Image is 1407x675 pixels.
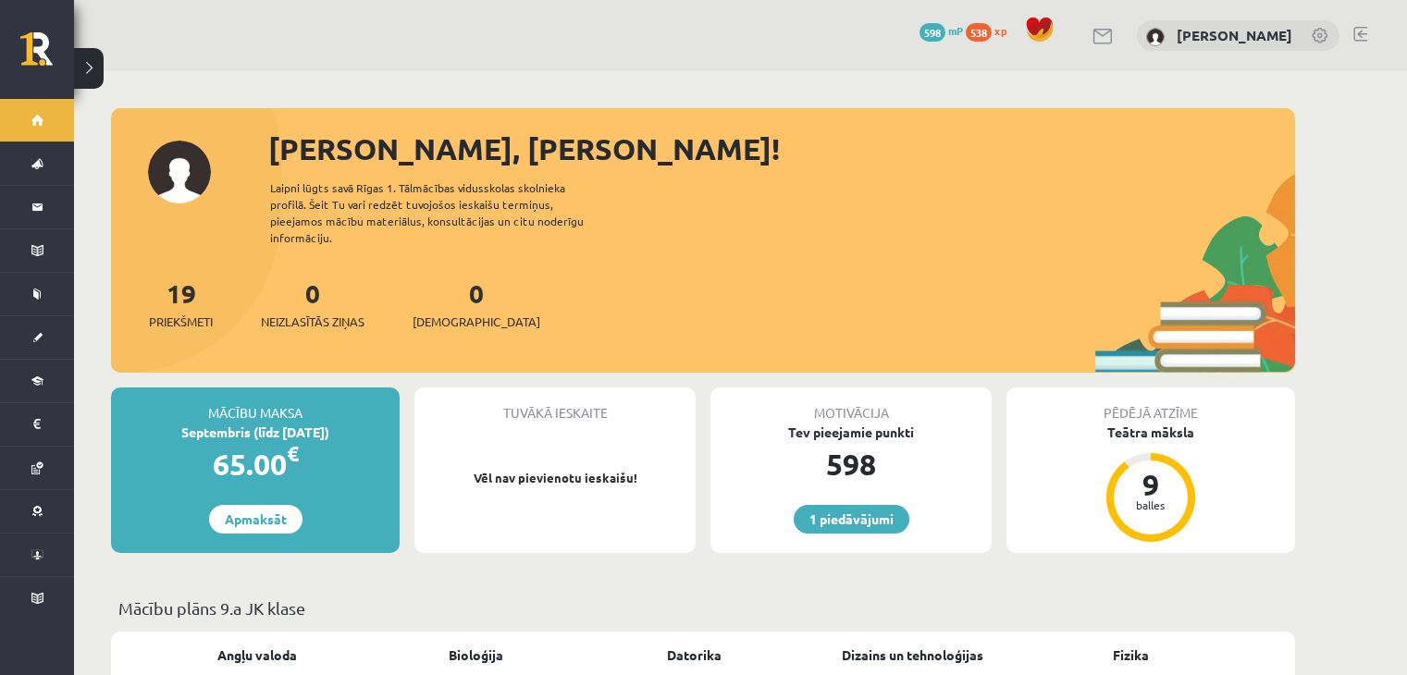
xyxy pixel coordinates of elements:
[149,276,213,331] a: 19Priekšmeti
[1123,470,1179,499] div: 9
[794,505,909,534] a: 1 piedāvājumi
[20,32,74,79] a: Rīgas 1. Tālmācības vidusskola
[1006,387,1295,423] div: Pēdējā atzīme
[261,276,364,331] a: 0Neizlasītās ziņas
[919,23,963,38] a: 598 mP
[1177,26,1292,44] a: [PERSON_NAME]
[413,313,540,331] span: [DEMOGRAPHIC_DATA]
[118,595,1288,620] p: Mācību plāns 9.a JK klase
[710,442,992,486] div: 598
[149,313,213,331] span: Priekšmeti
[287,440,299,467] span: €
[261,313,364,331] span: Neizlasītās ziņas
[449,645,503,665] a: Bioloģija
[414,387,696,423] div: Tuvākā ieskaite
[1146,28,1165,46] img: Timofejs Bondarenko
[413,276,540,331] a: 0[DEMOGRAPHIC_DATA]
[270,179,616,246] div: Laipni lūgts savā Rīgas 1. Tālmācības vidusskolas skolnieka profilā. Šeit Tu vari redzēt tuvojošo...
[217,645,297,665] a: Angļu valoda
[710,387,992,423] div: Motivācija
[667,645,722,665] a: Datorika
[424,469,686,487] p: Vēl nav pievienotu ieskaišu!
[1006,423,1295,545] a: Teātra māksla 9 balles
[994,23,1006,38] span: xp
[966,23,1016,38] a: 538 xp
[111,442,400,486] div: 65.00
[1123,499,1179,510] div: balles
[966,23,992,42] span: 538
[1006,423,1295,442] div: Teātra māksla
[111,387,400,423] div: Mācību maksa
[710,423,992,442] div: Tev pieejamie punkti
[111,423,400,442] div: Septembris (līdz [DATE])
[209,505,302,534] a: Apmaksāt
[948,23,963,38] span: mP
[919,23,945,42] span: 598
[1113,645,1149,665] a: Fizika
[842,645,983,665] a: Dizains un tehnoloģijas
[268,127,1295,171] div: [PERSON_NAME], [PERSON_NAME]!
